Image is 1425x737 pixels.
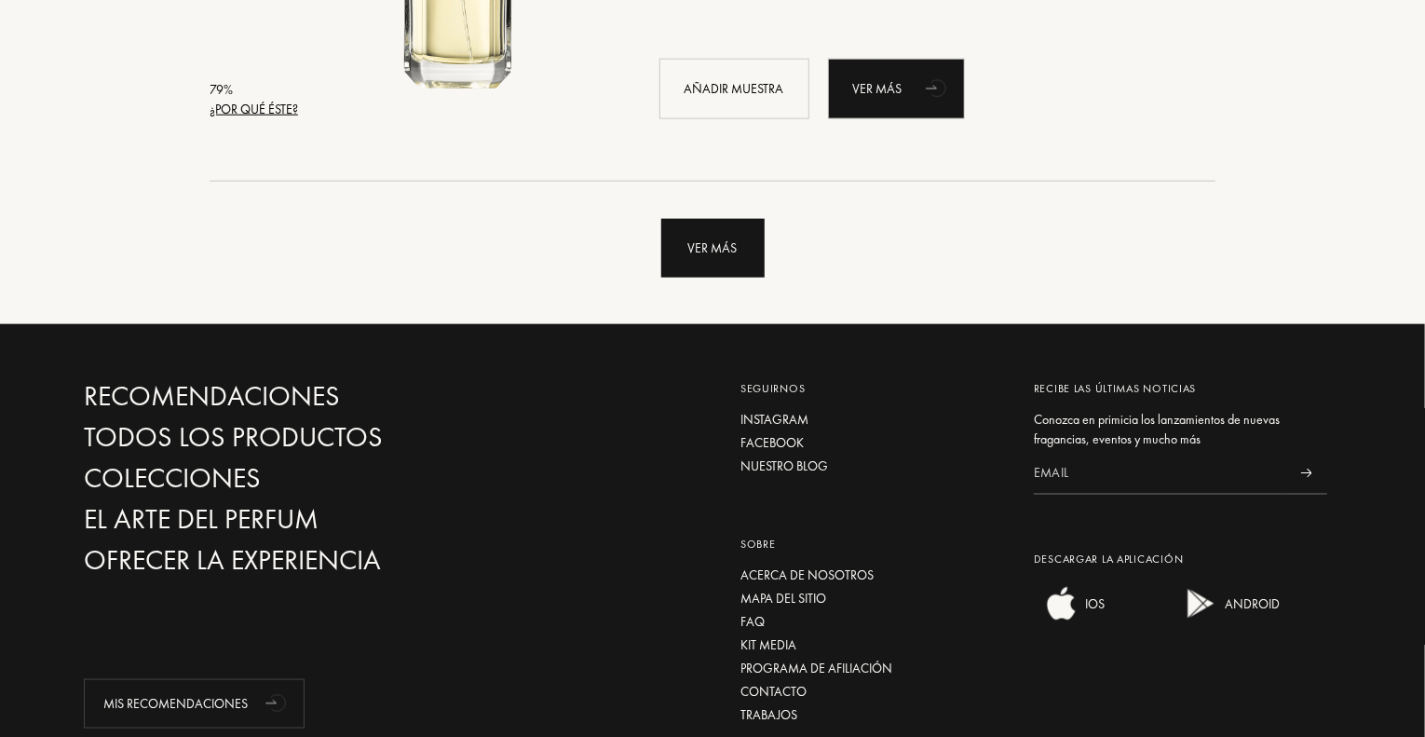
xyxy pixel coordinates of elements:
[84,421,484,454] a: Todos los productos
[84,679,305,729] div: Mis recomendaciones
[740,566,1006,585] a: Acerca de nosotros
[740,705,1006,725] a: Trabajos
[1043,585,1080,622] img: ios app
[740,589,1006,608] a: Mapa del sitio
[1220,585,1280,622] div: ANDROID
[740,536,1006,553] div: Sobre
[1183,585,1220,622] img: android app
[1080,585,1105,622] div: IOS
[84,380,484,413] a: Recomendaciones
[84,544,484,577] a: Ofrecer la experiencia
[259,684,296,721] div: animation
[740,682,1006,702] a: Contacto
[740,433,1006,453] a: Facebook
[740,410,1006,430] a: Instagram
[661,219,765,278] div: Ver más
[1034,609,1105,626] a: ios appIOS
[740,380,1006,397] div: Seguirnos
[919,69,957,106] div: animation
[210,80,298,100] div: 79 %
[84,462,484,495] a: Colecciones
[659,59,809,119] div: Añadir muestra
[1034,453,1285,495] input: Email
[828,59,965,119] div: Ver más
[828,59,965,119] a: Ver másanimation
[210,100,298,119] div: ¿Por qué éste?
[740,659,1006,678] a: Programa de afiliación
[1034,380,1327,397] div: Recibe las últimas noticias
[1174,609,1280,626] a: android appANDROID
[740,457,1006,476] a: Nuestro blog
[740,612,1006,632] a: FAQ
[1034,410,1327,449] div: Conozca en primicia los lanzamientos de nuevas fragancias, eventos y mucho más
[1034,551,1327,567] div: Descargar la aplicación
[1300,469,1312,478] img: news_send.svg
[84,503,484,536] a: El arte del perfum
[740,635,1006,655] a: Kit media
